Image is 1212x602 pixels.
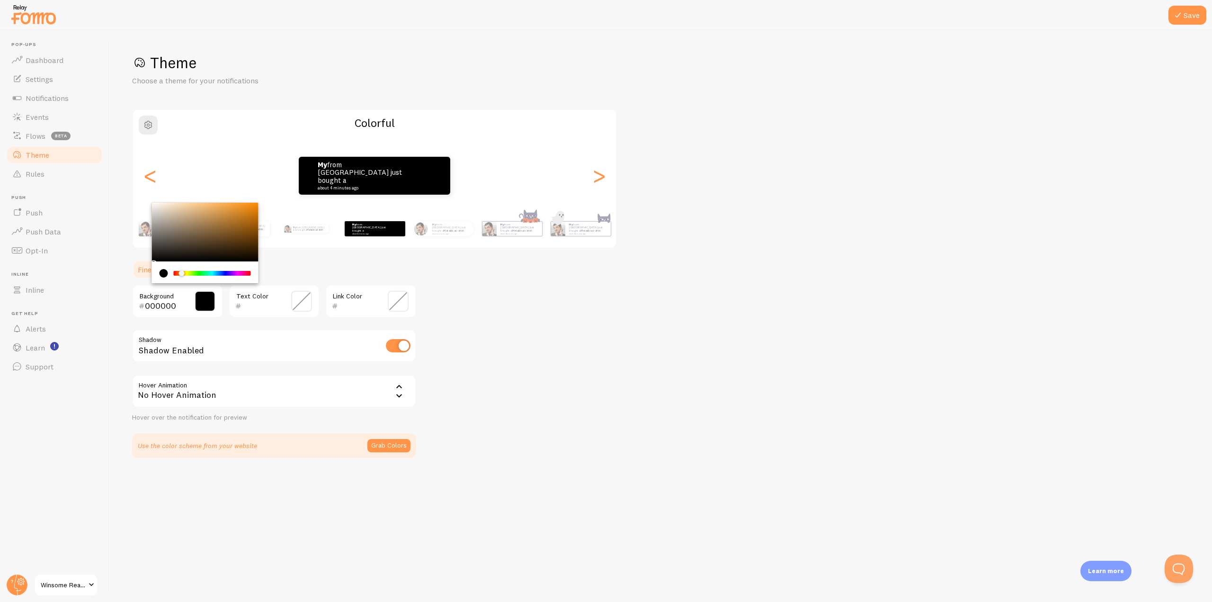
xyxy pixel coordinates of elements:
[6,145,103,164] a: Theme
[144,142,156,210] div: Previous slide
[6,108,103,126] a: Events
[6,241,103,260] a: Opt-In
[1165,555,1193,583] iframe: Help Scout Beacon - Open
[26,169,45,179] span: Rules
[432,223,470,234] p: from [GEOGRAPHIC_DATA] just bought a
[132,413,416,422] div: Hover over the notification for preview
[226,231,265,233] small: about 4 minutes ago
[1088,566,1124,575] p: Learn more
[364,229,384,233] a: Metallica t-shirt
[352,233,389,234] small: about 4 minutes ago
[226,225,266,233] p: from [GEOGRAPHIC_DATA] just bought a
[152,203,258,283] div: Chrome color picker
[11,311,103,317] span: Get Help
[500,223,538,234] p: from [GEOGRAPHIC_DATA] just bought a
[11,271,103,278] span: Inline
[160,269,168,278] div: current color is #000000
[414,222,428,235] img: Fomo
[318,186,410,190] small: about 4 minutes ago
[569,223,607,234] p: from [GEOGRAPHIC_DATA] just bought a
[132,329,416,364] div: Shadow Enabled
[41,579,86,591] span: Winsome Realms
[6,203,103,222] a: Push
[6,319,103,338] a: Alerts
[293,226,296,229] strong: My
[352,223,356,226] strong: My
[432,223,436,226] strong: My
[26,112,49,122] span: Events
[138,441,257,450] p: Use the color scheme from your website
[367,439,410,452] button: Grab Colors
[26,208,43,217] span: Push
[512,229,532,233] a: Metallica t-shirt
[318,160,327,169] strong: My
[50,342,59,350] svg: <p>Watch New Feature Tutorials!</p>
[432,233,469,234] small: about 4 minutes ago
[6,51,103,70] a: Dashboard
[34,574,98,596] a: Winsome Realms
[26,55,63,65] span: Dashboard
[51,132,71,140] span: beta
[26,93,69,103] span: Notifications
[444,229,464,233] a: Metallica t-shirt
[11,42,103,48] span: Pop-ups
[569,223,573,226] strong: My
[6,222,103,241] a: Push Data
[307,228,323,231] a: Metallica t-shirt
[11,195,103,201] span: Push
[26,150,49,160] span: Theme
[6,338,103,357] a: Learn
[593,142,605,210] div: Next slide
[500,233,537,234] small: about 4 minutes ago
[6,164,103,183] a: Rules
[500,223,504,226] strong: My
[551,222,565,236] img: Fomo
[284,225,291,233] img: Fomo
[6,357,103,376] a: Support
[243,227,263,231] a: Metallica t-shirt
[352,223,390,234] p: from [GEOGRAPHIC_DATA] just bought a
[26,74,53,84] span: Settings
[132,75,359,86] p: Choose a theme for your notifications
[6,70,103,89] a: Settings
[569,233,606,234] small: about 4 minutes ago
[293,225,325,233] p: from [GEOGRAPHIC_DATA] just bought a
[1080,561,1132,581] div: Learn more
[26,285,44,295] span: Inline
[10,2,57,27] img: fomo-relay-logo-orange.svg
[26,343,45,352] span: Learn
[132,375,416,408] div: No Hover Animation
[26,227,61,236] span: Push Data
[26,246,48,255] span: Opt-In
[347,176,398,185] a: Metallica t-shirt
[482,222,496,236] img: Fomo
[26,131,45,141] span: Flows
[580,229,601,233] a: Metallica t-shirt
[6,126,103,145] a: Flows beta
[139,221,154,236] img: Fomo
[6,89,103,108] a: Notifications
[133,116,616,130] h2: Colorful
[318,161,412,190] p: from [GEOGRAPHIC_DATA] just bought a
[132,260,176,279] a: Fine Tune
[26,362,53,371] span: Support
[26,324,46,333] span: Alerts
[6,280,103,299] a: Inline
[132,53,1189,72] h1: Theme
